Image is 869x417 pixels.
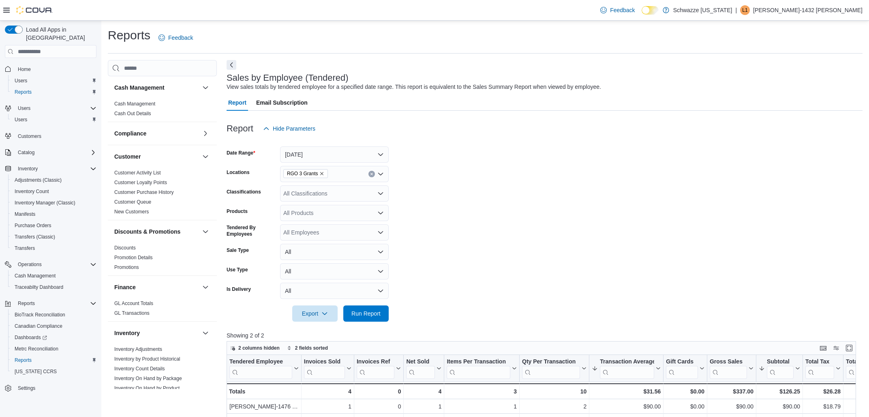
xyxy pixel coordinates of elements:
span: Reports [18,300,35,307]
div: Items Per Transaction [447,358,510,366]
div: 0 [357,402,401,412]
span: Inventory Manager (Classic) [15,200,75,206]
span: [US_STATE] CCRS [15,368,57,375]
a: Customers [15,131,45,141]
span: Reports [11,355,96,365]
label: Sale Type [227,247,249,254]
div: $0.00 [666,402,704,412]
a: Canadian Compliance [11,321,66,331]
div: Net Sold [406,358,435,379]
a: Dashboards [11,333,50,342]
div: Tendered Employee [229,358,292,379]
div: 1 [406,402,441,412]
span: Adjustments (Classic) [15,177,62,183]
span: Users [15,103,96,113]
p: [PERSON_NAME]-1432 [PERSON_NAME] [753,5,863,15]
div: 1 [447,402,517,412]
div: Subtotal [767,358,794,366]
div: View sales totals by tendered employee for a specified date range. This report is equivalent to t... [227,83,601,91]
a: Feedback [155,30,196,46]
button: Gift Cards [666,358,704,379]
span: Promotions [114,264,139,271]
span: Manifests [11,209,96,219]
label: Use Type [227,267,248,273]
span: Adjustments (Classic) [11,175,96,185]
a: Customer Activity List [114,170,161,176]
span: BioTrack Reconciliation [15,312,65,318]
button: 2 fields sorted [284,343,331,353]
div: 3 [447,387,517,396]
span: Hide Parameters [273,125,315,133]
span: Report [228,95,246,111]
label: Classifications [227,189,261,195]
span: 2 fields sorted [295,345,328,351]
span: Cash Out Details [114,110,151,117]
span: Customer Activity List [114,170,161,176]
span: Home [15,64,96,74]
h3: Discounts & Promotions [114,228,180,236]
span: Settings [18,385,35,391]
a: BioTrack Reconciliation [11,310,68,320]
button: Transfers [8,243,100,254]
button: Operations [2,259,100,270]
a: Inventory On Hand by Product [114,385,180,391]
a: Feedback [597,2,638,18]
div: Cash Management [108,99,217,122]
div: $90.00 [759,402,800,412]
div: 4 [406,387,441,396]
button: Users [8,75,100,86]
a: Users [11,76,30,86]
span: Canadian Compliance [11,321,96,331]
button: Cash Management [8,270,100,282]
button: Tendered Employee [229,358,299,379]
span: Cash Management [11,271,96,281]
span: L1 [742,5,747,15]
span: Operations [18,261,42,268]
a: Customer Loyalty Points [114,180,167,185]
button: Finance [114,283,199,291]
button: Transfers (Classic) [8,231,100,243]
span: RGO 3 Grants [287,170,318,178]
a: [US_STATE] CCRS [11,367,60,376]
button: Metrc Reconciliation [8,343,100,355]
button: Compliance [114,129,199,138]
span: Cash Management [114,101,155,107]
button: Inventory Manager (Classic) [8,197,100,208]
button: Remove RGO 3 Grants from selection in this group [319,171,324,176]
span: Customer Purchase History [114,189,174,196]
span: Home [18,66,31,73]
label: Tendered By Employees [227,224,277,237]
button: Open list of options [377,190,384,197]
a: Traceabilty Dashboard [11,282,66,292]
span: BioTrack Reconciliation [11,310,96,320]
button: All [280,244,389,260]
button: Open list of options [377,171,384,177]
a: GL Transactions [114,310,150,316]
button: Enter fullscreen [844,343,854,353]
span: Inventory Count [11,187,96,196]
div: Invoices Ref [357,358,395,379]
div: Qty Per Transaction [522,358,580,366]
button: Invoices Ref [357,358,401,379]
div: 4 [304,387,351,396]
span: RGO 3 Grants [283,169,328,178]
button: Reports [8,355,100,366]
button: 2 columns hidden [227,343,283,353]
span: Customer Queue [114,199,151,205]
a: Cash Management [11,271,59,281]
span: Feedback [610,6,635,14]
button: Clear input [368,171,375,177]
a: Inventory Count [11,187,52,196]
p: Showing 2 of 2 [227,331,863,340]
button: Inventory [114,329,199,337]
button: Items Per Transaction [447,358,517,379]
span: Purchase Orders [15,222,51,229]
button: Manifests [8,208,100,220]
a: Inventory Manager (Classic) [11,198,79,208]
span: Transfers [11,243,96,253]
button: Reports [15,299,38,308]
button: Discounts & Promotions [201,227,210,236]
button: Keyboard shortcuts [818,343,828,353]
